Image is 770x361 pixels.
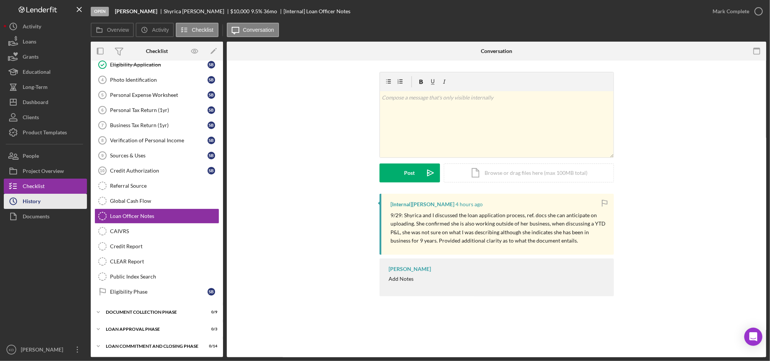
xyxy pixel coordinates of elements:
[192,27,214,33] label: Checklist
[208,61,215,68] div: S B
[4,209,87,224] button: Documents
[110,122,208,128] div: Business Tax Return (1yr)
[110,77,208,83] div: Photo Identification
[110,137,208,143] div: Verification of Personal Income
[101,78,104,82] tspan: 4
[136,23,174,37] button: Activity
[4,125,87,140] button: Product Templates
[110,198,219,204] div: Global Cash Flow
[23,194,40,211] div: History
[110,274,219,280] div: Public Index Search
[23,79,48,96] div: Long-Term
[208,76,215,84] div: S B
[95,209,219,224] a: Loan Officer Notes
[91,7,109,16] div: Open
[164,8,231,14] div: Shyrica [PERSON_NAME]
[227,23,279,37] button: Conversation
[101,138,104,143] tspan: 8
[204,344,217,349] div: 0 / 14
[23,209,50,226] div: Documents
[23,19,41,36] div: Activity
[146,48,168,54] div: Checklist
[243,27,274,33] label: Conversation
[110,228,219,234] div: CAIVRS
[19,342,68,359] div: [PERSON_NAME]
[208,121,215,129] div: S B
[23,34,36,51] div: Loans
[208,106,215,114] div: S B
[4,64,87,79] button: Educational
[251,8,262,14] div: 9.5 %
[4,110,87,125] button: Clients
[95,148,219,163] a: 9Sources & UsesSB
[101,93,104,97] tspan: 5
[95,284,219,299] a: Eligibility PhaseSB
[95,87,219,103] a: 5Personal Expense WorksheetSB
[95,163,219,178] a: 10Credit AuthorizationSB
[110,92,208,98] div: Personal Expense Worksheet
[95,72,219,87] a: 4Photo IdentificationSB
[95,224,219,239] a: CAIVRS
[4,34,87,49] button: Loans
[391,211,606,245] p: 9/29: Shyrica and I discussed the loan application process, ref. docs she can anticipate on uploa...
[391,201,455,207] div: [Internal] [PERSON_NAME]
[208,137,215,144] div: S B
[101,123,104,128] tspan: 7
[91,23,134,37] button: Overview
[95,269,219,284] a: Public Index Search
[95,57,219,72] a: Eligibility ApplicationSB
[95,239,219,254] a: Credit Report
[284,8,350,14] div: [Internal] Loan Officer Notes
[95,118,219,133] a: 7Business Tax Return (1yr)SB
[4,148,87,163] button: People
[4,179,87,194] button: Checklist
[380,163,440,182] button: Post
[101,108,104,112] tspan: 6
[705,4,766,19] button: Mark Complete
[110,183,219,189] div: Referral Source
[107,27,129,33] label: Overview
[23,179,45,196] div: Checklist
[110,152,208,159] div: Sources & Uses
[106,310,198,314] div: Document Collection Phase
[110,258,219,265] div: CLEAR Report
[23,95,48,112] div: Dashboard
[208,91,215,99] div: S B
[23,49,39,66] div: Grants
[4,342,87,357] button: KD[PERSON_NAME]
[231,8,250,14] span: $10,000
[95,133,219,148] a: 8Verification of Personal IncomeSB
[4,19,87,34] button: Activity
[95,103,219,118] a: 6Personal Tax Return (1yr)SB
[4,163,87,179] button: Project Overview
[106,344,198,349] div: Loan Commitment and Closing Phase
[110,243,219,249] div: Credit Report
[110,168,208,174] div: Credit Authorization
[389,276,414,282] div: Add Notes
[110,213,219,219] div: Loan Officer Notes
[263,8,277,14] div: 36 mo
[404,163,415,182] div: Post
[23,110,39,127] div: Clients
[23,148,39,165] div: People
[100,168,104,173] tspan: 10
[208,152,215,159] div: S B
[23,125,67,142] div: Product Templates
[4,95,87,110] button: Dashboard
[4,49,87,64] button: Grants
[208,288,215,296] div: S B
[4,79,87,95] button: Long-Term
[110,107,208,113] div: Personal Tax Return (1yr)
[4,194,87,209] button: History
